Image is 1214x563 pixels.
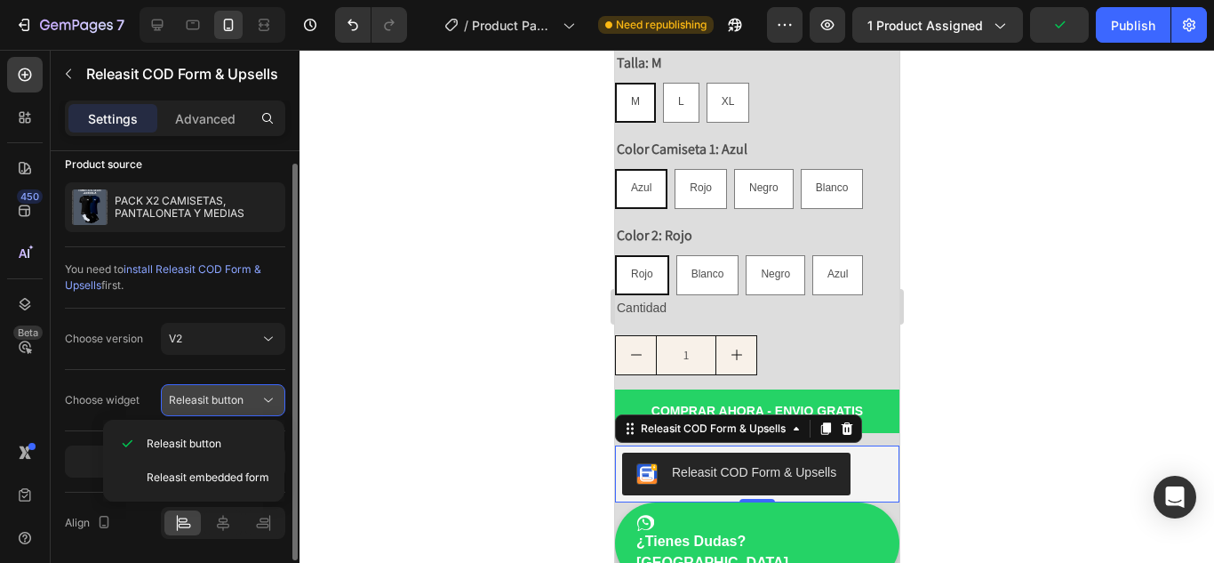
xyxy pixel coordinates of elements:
div: Product source [65,157,142,173]
span: Releasit button [147,436,221,452]
div: 450 [17,189,43,204]
p: 7 [116,14,124,36]
button: Releasit button [161,384,285,416]
div: Choose version [65,331,143,347]
p: PACK X2 CAMISETAS, PANTALONETA Y MEDIAS [115,195,278,220]
img: product feature img [72,189,108,225]
div: Choose widget [65,392,140,408]
div: Undo/Redo [335,7,407,43]
span: / [464,16,468,35]
button: Publish [1096,7,1170,43]
span: Product Page - [DATE] 20:17:35 [472,16,555,35]
p: Releasit COD Form & Upsells [86,63,278,84]
div: Publish [1111,16,1155,35]
p: Settings [88,109,138,128]
div: You need to first. [65,261,285,294]
button: 7 [7,7,132,43]
span: install Releasit COD Form & Upsells [65,262,261,292]
span: Releasit embedded form [147,470,269,486]
button: Open app [65,446,285,478]
div: Align [65,511,115,535]
iframe: Design area [615,50,899,563]
div: Open Intercom Messenger [1154,476,1196,519]
span: Need republishing [616,17,707,33]
span: 1 product assigned [867,16,983,35]
span: ¿Tienes Dudas? [GEOGRAPHIC_DATA] [21,484,173,520]
button: V2 [161,323,285,355]
div: Beta [13,326,43,340]
span: Releasit button [169,393,244,406]
span: V2 [169,332,182,345]
button: 1 product assigned [852,7,1023,43]
p: Advanced [175,109,236,128]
